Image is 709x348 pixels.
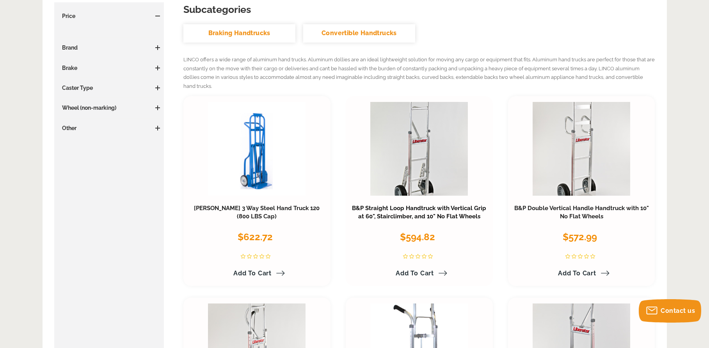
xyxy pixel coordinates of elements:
h3: Subcategories [183,2,655,16]
span: Add to Cart [558,269,596,277]
a: Add to Cart [553,267,609,280]
a: B&P Straight Loop Handtruck with Vertical Grip at 60", Stairclimber, and 10" No Flat Wheels [352,205,486,220]
a: Add to Cart [229,267,285,280]
span: $594.82 [400,231,435,243]
a: Add to Cart [391,267,447,280]
h3: Wheel (non-marking) [58,104,160,112]
button: Contact us [639,299,701,323]
a: Braking Handtrucks [183,24,295,43]
a: Convertible Handtrucks [303,24,415,43]
p: LINCO offers a wide range of aluminum hand trucks. Aluminum dollies are an ideal lightweight solu... [183,55,655,91]
h3: Brand [58,44,160,52]
span: Contact us [661,307,695,314]
h3: Other [58,124,160,132]
span: $622.72 [238,231,273,243]
span: Add to Cart [396,269,434,277]
h3: Brake [58,64,160,72]
a: B&P Double Vertical Handle Handtruck with 10" No Flat Wheels [514,205,649,220]
span: Add to Cart [233,269,272,277]
span: $572.99 [563,231,597,243]
h3: Caster Type [58,84,160,92]
h3: Price [58,12,160,20]
a: [PERSON_NAME] 3 Way Steel Hand Truck 120 (800 LBS Cap) [194,205,320,220]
